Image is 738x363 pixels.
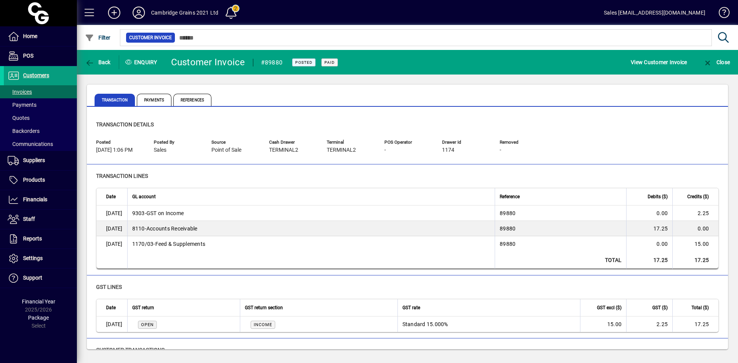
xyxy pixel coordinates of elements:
[23,72,49,78] span: Customers
[672,317,718,332] td: 17.25
[652,303,668,312] span: GST ($)
[4,269,77,288] a: Support
[4,111,77,124] a: Quotes
[132,225,198,232] span: Accounts Receivable
[23,216,35,222] span: Staff
[211,147,241,153] span: Point of Sale
[129,34,172,41] span: Customer Invoice
[132,209,184,217] span: GST on Income
[384,147,386,153] span: -
[154,147,166,153] span: Sales
[597,303,622,312] span: GST excl ($)
[687,192,709,201] span: Credits ($)
[126,6,151,20] button: Profile
[626,317,672,332] td: 2.25
[500,147,501,153] span: -
[695,55,738,69] app-page-header-button: Close enquiry
[23,196,47,202] span: Financials
[77,55,119,69] app-page-header-button: Back
[8,128,40,134] span: Backorders
[626,221,672,236] td: 17.25
[580,317,626,332] td: 15.00
[626,252,672,269] td: 17.25
[495,221,626,236] td: 89880
[8,115,30,121] span: Quotes
[173,94,211,106] span: References
[327,140,373,145] span: Terminal
[171,56,245,68] div: Customer Invoice
[96,121,154,128] span: Transaction details
[397,317,580,332] td: Standard 15.000%
[4,27,77,46] a: Home
[28,315,49,321] span: Package
[672,206,718,221] td: 2.25
[85,59,111,65] span: Back
[23,235,42,242] span: Reports
[701,55,732,69] button: Close
[137,94,171,106] span: Payments
[23,33,37,39] span: Home
[132,240,206,248] span: Feed & Supplements
[672,252,718,269] td: 17.25
[96,284,122,290] span: GST lines
[22,298,55,305] span: Financial Year
[4,151,77,170] a: Suppliers
[141,322,154,327] span: Open
[23,53,33,59] span: POS
[96,347,165,353] span: customer transactions
[154,140,200,145] span: Posted by
[648,192,668,201] span: Debits ($)
[626,206,672,221] td: 0.00
[672,236,718,252] td: 15.00
[442,147,454,153] span: 1174
[384,140,430,145] span: POS Operator
[629,55,689,69] button: View Customer Invoice
[96,173,148,179] span: Transaction lines
[4,190,77,209] a: Financials
[269,140,315,145] span: Cash Drawer
[95,94,135,106] span: Transaction
[83,31,113,45] button: Filter
[500,192,520,201] span: Reference
[96,221,127,236] td: [DATE]
[8,141,53,147] span: Communications
[4,85,77,98] a: Invoices
[269,147,298,153] span: TERMINAL2
[211,140,258,145] span: Source
[327,147,356,153] span: TERMINAL2
[8,89,32,95] span: Invoices
[691,303,709,312] span: Total ($)
[713,2,728,27] a: Knowledge Base
[96,140,142,145] span: Posted
[245,303,283,312] span: GST return section
[4,249,77,268] a: Settings
[96,206,127,221] td: [DATE]
[23,275,42,281] span: Support
[402,303,420,312] span: GST rate
[119,56,165,68] div: Enquiry
[151,7,218,19] div: Cambridge Grains 2021 Ltd
[500,140,546,145] span: Removed
[495,252,626,269] td: Total
[132,303,154,312] span: GST return
[102,6,126,20] button: Add
[4,98,77,111] a: Payments
[4,229,77,249] a: Reports
[604,7,705,19] div: Sales [EMAIL_ADDRESS][DOMAIN_NAME]
[672,221,718,236] td: 0.00
[23,157,45,163] span: Suppliers
[96,236,127,252] td: [DATE]
[703,59,730,65] span: Close
[295,60,312,65] span: Posted
[324,60,335,65] span: Paid
[83,55,113,69] button: Back
[23,255,43,261] span: Settings
[254,322,272,327] span: INCOME
[8,102,37,108] span: Payments
[85,35,111,41] span: Filter
[626,236,672,252] td: 0.00
[495,236,626,252] td: 89880
[4,124,77,138] a: Backorders
[106,192,116,201] span: Date
[23,177,45,183] span: Products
